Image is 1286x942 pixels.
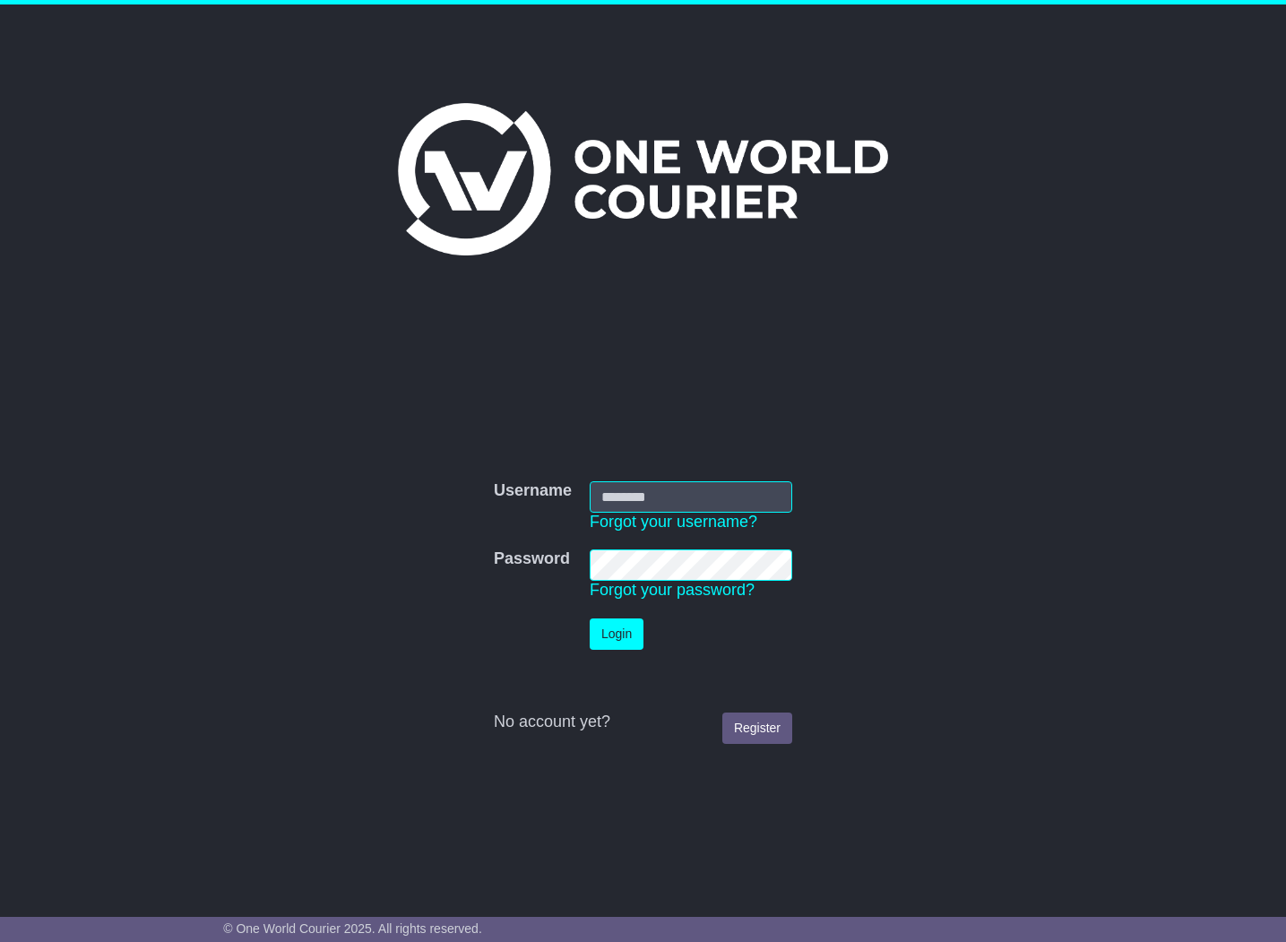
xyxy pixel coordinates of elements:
[590,581,755,599] a: Forgot your password?
[494,549,570,569] label: Password
[590,618,643,650] button: Login
[223,921,482,936] span: © One World Courier 2025. All rights reserved.
[722,713,792,744] a: Register
[494,481,572,501] label: Username
[494,713,792,732] div: No account yet?
[590,513,757,531] a: Forgot your username?
[398,103,887,255] img: One World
